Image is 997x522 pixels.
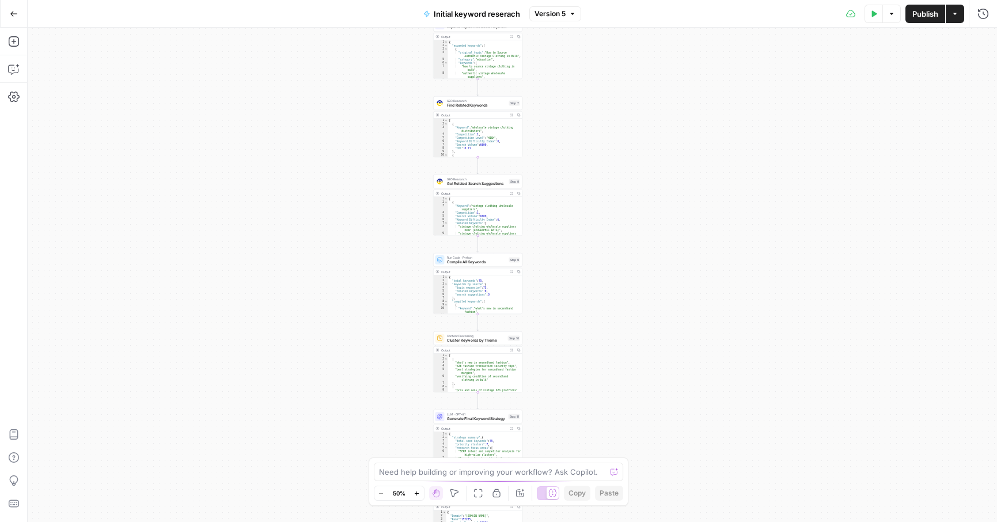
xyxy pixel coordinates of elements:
[434,136,448,139] div: 5
[434,214,448,218] div: 5
[434,357,448,361] div: 2
[509,101,520,106] div: Step 7
[434,303,448,307] div: 9
[445,282,448,286] span: Toggle code folding, rows 3 through 7
[441,505,507,509] div: Output
[445,122,448,126] span: Toggle code folding, rows 2 through 9
[445,436,448,439] span: Toggle code folding, rows 2 through 10
[600,488,619,498] span: Paste
[445,221,448,225] span: Toggle code folding, rows 7 through 16
[434,449,448,456] div: 6
[477,392,479,409] g: Edge from step_10 to step_11
[477,314,479,331] g: Edge from step_9 to step_10
[445,446,448,449] span: Toggle code folding, rows 5 through 9
[447,338,506,343] span: Cluster Keywords by Theme
[447,255,507,260] span: Run Code · Python
[434,446,448,449] div: 5
[433,331,522,392] div: Content ProcessingCluster Keywords by ThemeStep 10Output[ [ "what’s new in secondhand fashion", "...
[447,416,506,422] span: Generate Final Keyword Strategy
[434,139,448,143] div: 6
[393,489,405,498] span: 50%
[434,61,448,65] div: 6
[443,510,446,514] span: Toggle code folding, rows 1 through 10
[447,103,507,108] span: Find Related Keywords
[434,293,448,296] div: 6
[434,58,448,61] div: 5
[568,488,586,498] span: Copy
[434,197,448,201] div: 1
[447,412,506,417] span: LLM · GPT-4.1
[434,201,448,204] div: 2
[564,486,590,501] button: Copy
[434,51,448,58] div: 4
[434,289,448,293] div: 5
[434,456,448,463] div: 7
[434,126,448,133] div: 3
[434,300,448,303] div: 8
[434,153,448,157] div: 10
[445,275,448,279] span: Toggle code folding, rows 1 through 535
[434,282,448,286] div: 3
[445,40,448,44] span: Toggle code folding, rows 1 through 184
[445,354,448,357] span: Toggle code folding, rows 1 through 103
[445,303,448,307] span: Toggle code folding, rows 9 through 15
[433,175,522,236] div: SEO ResearchGet Related Search SuggestionsStep 8Output[ { "Keyword":"vintage clothing wholesale s...
[434,432,448,436] div: 1
[437,335,443,341] img: 14hgftugzlhicq6oh3k7w4rc46c1
[441,426,507,431] div: Output
[434,439,448,442] div: 3
[434,65,448,71] div: 7
[445,47,448,51] span: Toggle code folding, rows 3 through 14
[434,204,448,211] div: 3
[441,270,507,274] div: Output
[434,442,448,446] div: 4
[445,201,448,204] span: Toggle code folding, rows 2 through 18
[534,9,566,19] span: Version 5
[447,177,507,181] span: SEO Research
[447,181,507,187] span: Get Related Search Suggestions
[434,517,446,521] div: 3
[905,5,945,23] button: Publish
[445,432,448,436] span: Toggle code folding, rows 1 through 359
[434,307,448,313] div: 10
[433,96,522,157] div: SEO ResearchFind Related KeywordsStep 7Output[ { "Keyword":"wholesale vintage clothing distributo...
[441,191,507,196] div: Output
[437,100,443,106] img: se7yyxfvbxn2c3qgqs66gfh04cl6
[441,348,507,353] div: Output
[445,61,448,65] span: Toggle code folding, rows 6 through 12
[434,392,448,395] div: 10
[509,414,520,419] div: Step 11
[509,179,520,184] div: Step 8
[434,122,448,126] div: 2
[434,514,446,517] div: 2
[434,436,448,439] div: 2
[434,368,448,375] div: 5
[434,143,448,146] div: 7
[434,381,448,385] div: 7
[447,99,507,103] span: SEO Research
[434,510,446,514] div: 1
[434,150,448,153] div: 9
[434,44,448,47] div: 2
[434,388,448,392] div: 9
[434,375,448,381] div: 6
[434,40,448,44] div: 1
[434,218,448,221] div: 6
[434,275,448,279] div: 1
[445,119,448,122] span: Toggle code folding, rows 1 through 802
[434,385,448,388] div: 8
[434,313,448,317] div: 11
[437,179,443,184] img: 9u0p4zbvbrir7uayayktvs1v5eg0
[445,300,448,303] span: Toggle code folding, rows 8 through 534
[509,258,520,263] div: Step 9
[529,6,581,21] button: Version 5
[434,119,448,122] div: 1
[434,354,448,357] div: 1
[447,334,506,338] span: Content Processing
[477,236,479,252] g: Edge from step_8 to step_9
[434,71,448,78] div: 8
[434,232,448,239] div: 9
[434,78,448,85] div: 9
[441,113,507,118] div: Output
[434,146,448,150] div: 8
